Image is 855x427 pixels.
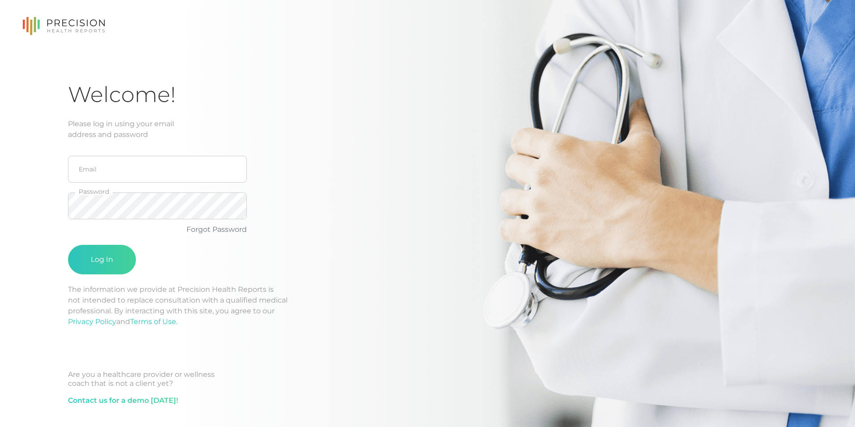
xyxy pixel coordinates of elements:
[68,156,247,183] input: Email
[68,119,787,140] div: Please log in using your email address and password
[68,81,787,108] h1: Welcome!
[68,245,136,274] button: Log In
[68,317,116,326] a: Privacy Policy
[186,225,247,234] a: Forgot Password
[68,284,787,327] p: The information we provide at Precision Health Reports is not intended to replace consultation wi...
[68,395,178,406] a: Contact us for a demo [DATE]!
[130,317,178,326] a: Terms of Use.
[68,370,787,388] div: Are you a healthcare provider or wellness coach that is not a client yet?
